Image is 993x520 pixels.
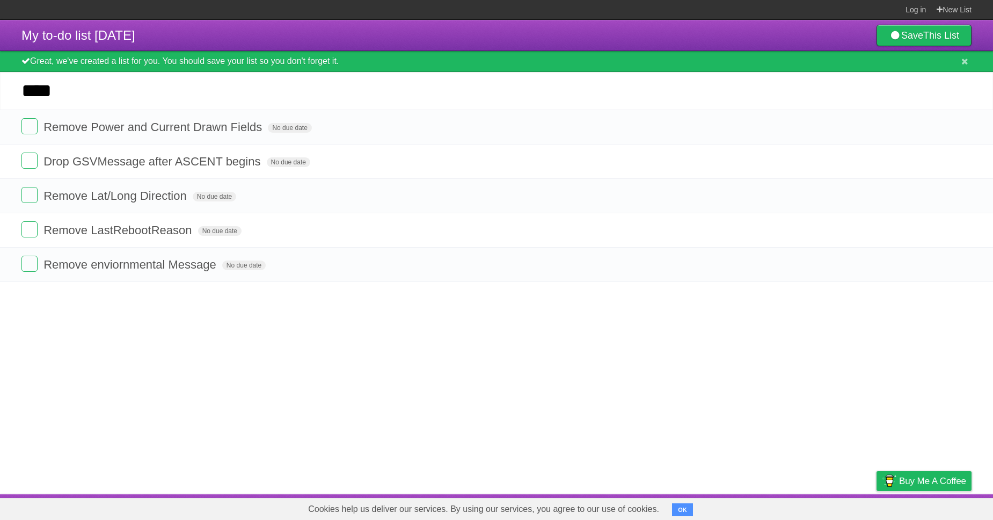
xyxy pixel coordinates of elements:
span: No due date [198,226,242,236]
a: Developers [769,497,813,517]
span: No due date [193,192,236,201]
label: Done [21,187,38,203]
span: No due date [267,157,310,167]
a: Buy me a coffee [877,471,972,491]
span: Remove LastRebootReason [43,223,194,237]
span: Drop GSVMessage after ASCENT begins [43,155,263,168]
a: Terms [826,497,850,517]
span: Remove Power and Current Drawn Fields [43,120,265,134]
span: My to-do list [DATE] [21,28,135,42]
span: Cookies help us deliver our services. By using our services, you agree to our use of cookies. [297,499,670,520]
button: OK [672,503,693,516]
b: This List [923,30,959,41]
a: SaveThis List [877,25,972,46]
label: Done [21,256,38,272]
label: Done [21,221,38,237]
span: Remove Lat/Long Direction [43,189,189,203]
a: Privacy [863,497,890,517]
img: Buy me a coffee [882,472,896,490]
a: Suggest a feature [904,497,972,517]
a: About [734,497,756,517]
span: No due date [268,123,311,133]
label: Done [21,153,38,169]
span: Remove enviornmental Message [43,258,219,271]
span: Buy me a coffee [899,472,966,490]
span: No due date [222,261,266,270]
label: Done [21,118,38,134]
